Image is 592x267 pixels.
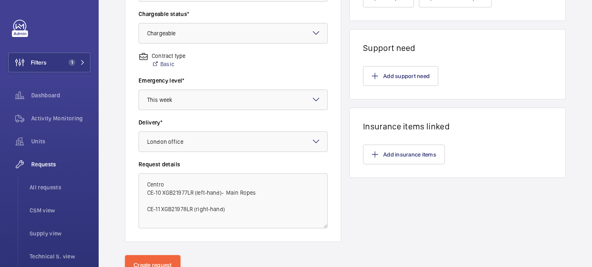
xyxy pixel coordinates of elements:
span: Units [31,137,90,145]
span: This week [147,97,172,103]
h1: Insurance items linked [363,121,552,131]
label: Request details [139,160,328,168]
h1: Support need [363,43,552,53]
button: Filters1 [8,53,90,72]
button: Add insurance items [363,145,445,164]
span: Activity Monitoring [31,114,90,122]
span: Dashboard [31,91,90,99]
label: Emergency level* [139,76,328,85]
span: All requests [30,183,90,191]
a: Basic [152,60,185,68]
label: Delivery* [139,118,328,127]
button: Add support need [363,66,438,86]
span: Requests [31,160,90,168]
span: 1 [69,59,75,66]
span: London office [147,138,183,145]
label: Chargeable status* [139,10,328,18]
span: Filters [31,58,46,67]
span: Technical S. view [30,252,90,260]
span: CSM view [30,206,90,214]
p: Contract type [152,52,185,60]
span: Chargeable [147,30,176,37]
span: Supply view [30,229,90,237]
